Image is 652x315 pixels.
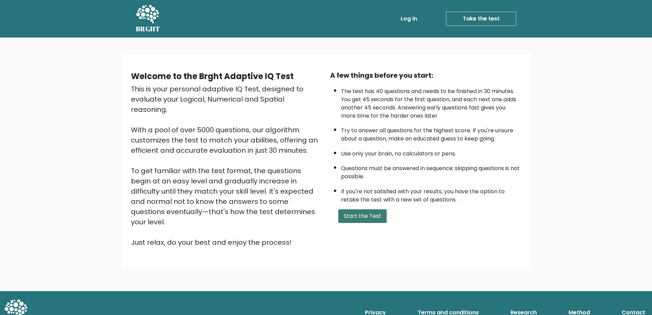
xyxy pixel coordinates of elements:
[341,161,521,181] li: Questions must be answered in sequence; skipping questions is not possible.
[446,12,516,26] a: Take the test
[330,70,521,80] div: A few things before you start:
[341,84,521,120] li: The test has 40 questions and needs to be finished in 30 minutes. You get 45 seconds for the firs...
[398,12,420,26] a: Log in
[136,3,160,35] a: BRGHT
[131,71,294,82] b: Welcome to the Brght Adaptive IQ Test
[341,146,521,158] li: Use only your brain, no calculators or pens.
[136,25,160,33] h5: BRGHT
[341,123,521,143] li: Try to answer all questions for the highest score. If you're unsure about a question, make an edu...
[341,184,521,204] li: If you're not satisfied with your results, you have the option to retake the test with a new set ...
[338,209,387,223] button: Start the Test
[131,84,322,247] div: This is your personal adaptive IQ Test, designed to evaluate your Logical, Numerical and Spatial ...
